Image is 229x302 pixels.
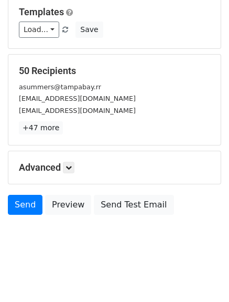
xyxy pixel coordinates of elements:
a: Send [8,195,42,215]
button: Save [75,22,103,38]
a: Load... [19,22,59,38]
small: [EMAIL_ADDRESS][DOMAIN_NAME] [19,95,136,102]
h5: 50 Recipients [19,65,210,77]
a: Send Test Email [94,195,173,215]
small: [EMAIL_ADDRESS][DOMAIN_NAME] [19,107,136,114]
a: Templates [19,6,64,17]
h5: Advanced [19,162,210,173]
iframe: Chat Widget [177,252,229,302]
a: +47 more [19,121,63,134]
small: asummers@tampabay.rr [19,83,101,91]
a: Preview [45,195,91,215]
